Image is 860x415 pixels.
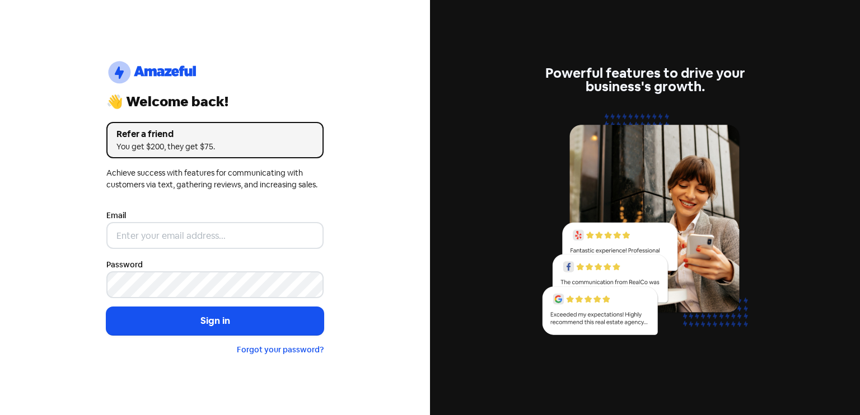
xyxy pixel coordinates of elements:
[106,210,126,221] label: Email
[106,167,324,191] div: Achieve success with features for communicating with customers via text, gathering reviews, and i...
[106,222,324,249] input: Enter your email address...
[106,95,324,109] div: 👋 Welcome back!
[106,307,324,335] button: Sign in
[536,107,754,348] img: reviews
[116,141,314,153] div: You get $200, they get $75.
[536,67,754,93] div: Powerful features to drive your business's growth.
[106,259,143,271] label: Password
[237,345,324,355] a: Forgot your password?
[116,128,314,141] div: Refer a friend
